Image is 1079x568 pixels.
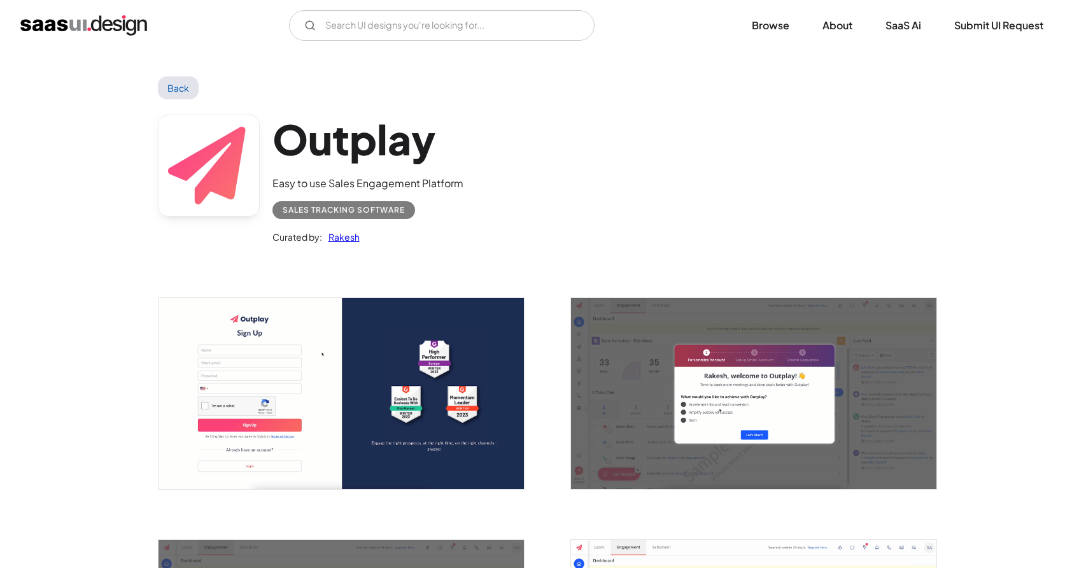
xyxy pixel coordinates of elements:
div: Sales Tracking Software [283,202,405,218]
a: About [807,11,868,39]
a: open lightbox [571,298,936,488]
a: Back [158,76,199,99]
a: home [20,15,147,36]
a: Rakesh [322,229,360,245]
a: Browse [737,11,805,39]
input: Search UI designs you're looking for... [289,10,595,41]
h1: Outplay [272,115,463,164]
div: Curated by: [272,229,322,245]
a: Submit UI Request [939,11,1059,39]
a: open lightbox [159,298,524,488]
div: Easy to use Sales Engagement Platform [272,176,463,191]
img: 63fdb3e8b41ee71da76c772e_Outplay_%20Sales%20Engagement%20%26%20Sales%20Automation%20Platform%20-%... [571,298,936,488]
img: 63fdb3e840d99efd99cd74ed_Outplay_%20Sales%20Engagement%20%26%20Sales%20Automation%20Platform%20-%... [159,298,524,488]
form: Email Form [289,10,595,41]
a: SaaS Ai [870,11,936,39]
